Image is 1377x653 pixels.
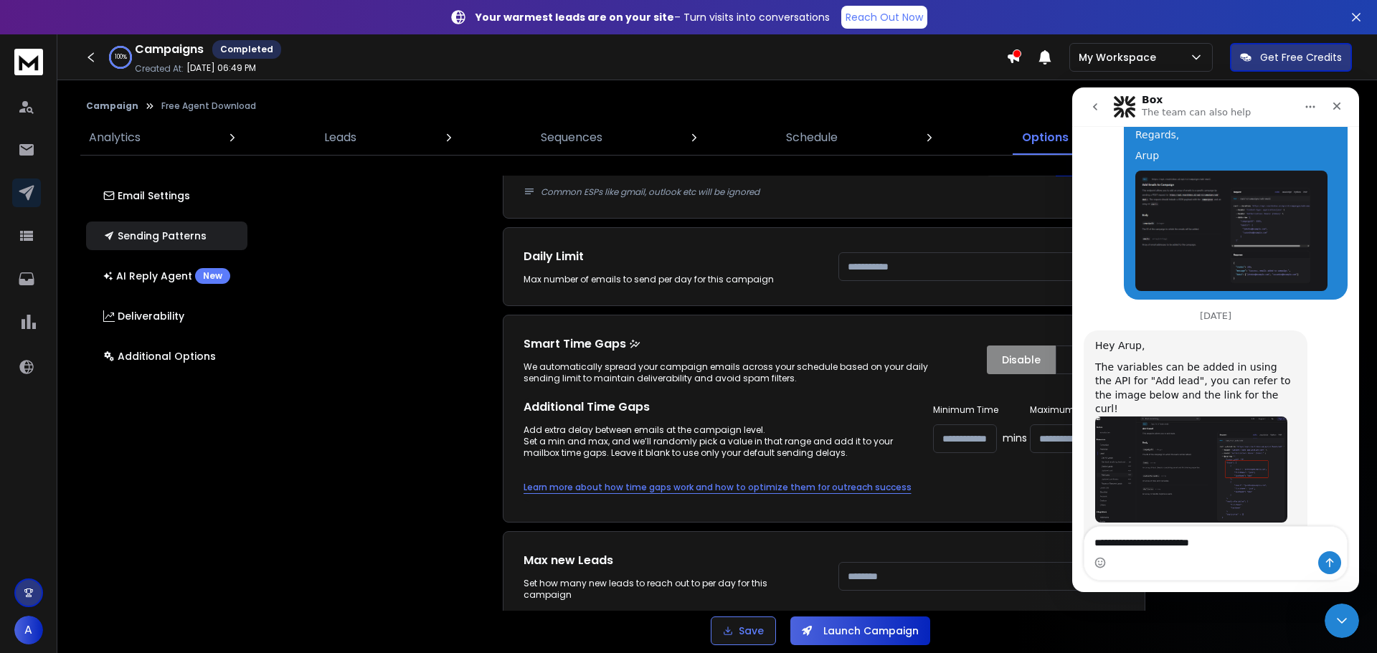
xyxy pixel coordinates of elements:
[846,10,923,24] p: Reach Out Now
[475,10,830,24] p: – Turn visits into conversations
[1013,120,1077,155] a: Options
[86,302,247,330] button: Deliverability
[524,473,912,502] a: Learn more about how time gaps work and how to optimize them for outreach success
[103,229,207,243] p: Sending Patterns
[1022,129,1069,146] p: Options
[86,100,138,112] button: Campaign
[324,129,356,146] p: Leads
[103,349,216,363] p: Additional Options
[987,345,1056,374] button: Disable
[86,342,247,371] button: Additional Options
[63,41,264,55] div: Regards,
[63,83,255,204] img: image.png
[1230,43,1352,72] button: Get Free Credits
[1003,431,1027,445] p: mins
[1260,50,1342,65] p: Get Free Credits
[1030,404,1124,416] p: Maximum Time
[14,616,43,644] button: A
[1072,87,1359,592] iframe: Intercom live chat
[11,243,235,464] div: Hey Arup,The variables can be added in using the API for "Add lead", you can refer to the image b...
[316,120,365,155] a: Leads
[80,120,149,155] a: Analytics
[711,616,776,645] button: Save
[790,616,930,645] button: Launch Campaign
[195,268,230,284] div: New
[103,189,190,203] p: Email Settings
[786,129,838,146] p: Schedule
[115,53,127,62] p: 100 %
[475,10,674,24] strong: Your warmest leads are on your site
[541,186,810,198] p: Common ESPs like gmail, outlook etc will be ignored
[933,404,1027,416] p: Minimum Time
[524,274,810,285] div: Max number of emails to send per day for this campaign
[1325,604,1359,638] iframe: Intercom live chat
[14,49,43,75] img: logo
[777,120,846,155] a: Schedule
[212,40,281,59] div: Completed
[135,41,204,58] h1: Campaigns
[532,120,611,155] a: Sequences
[841,6,927,29] a: Reach Out Now
[524,552,810,569] h1: Max new Leads
[103,268,230,284] p: AI Reply Agent
[12,439,275,464] textarea: Message…
[524,482,912,493] p: Learn more about how time gaps work and how to optimize them for outreach success
[1056,345,1125,374] button: Enable
[11,224,275,243] div: [DATE]
[86,221,247,250] button: Sending Patterns
[161,100,256,112] p: Free Agent Download
[524,361,958,384] div: We automatically spread your campaign emails across your schedule based on your daily sending lim...
[86,262,247,290] button: AI Reply AgentNew
[23,273,224,329] div: The variables can be added in using the API for "Add lead", you can refer to the image below and ...
[23,252,224,266] div: Hey Arup,
[541,129,602,146] p: Sequences
[86,181,247,210] button: Email Settings
[135,63,184,75] p: Created At:
[186,62,256,74] p: [DATE] 06:49 PM
[11,243,275,496] div: Lakshita says…
[524,424,905,459] p: Add extra delay between emails at the campaign level. Set a min and max, and we’ll randomly pick ...
[524,399,905,416] h1: Additional Time Gaps
[103,309,184,323] p: Deliverability
[524,578,810,601] div: Set how many new leads to reach out to per day for this campaign
[246,464,269,487] button: Send a message…
[524,335,958,353] p: Smart Time Gaps
[63,62,264,76] div: Arup
[524,248,810,265] h1: Daily Limit
[22,470,34,481] button: Emoji picker
[89,129,141,146] p: Analytics
[1079,50,1162,65] p: My Workspace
